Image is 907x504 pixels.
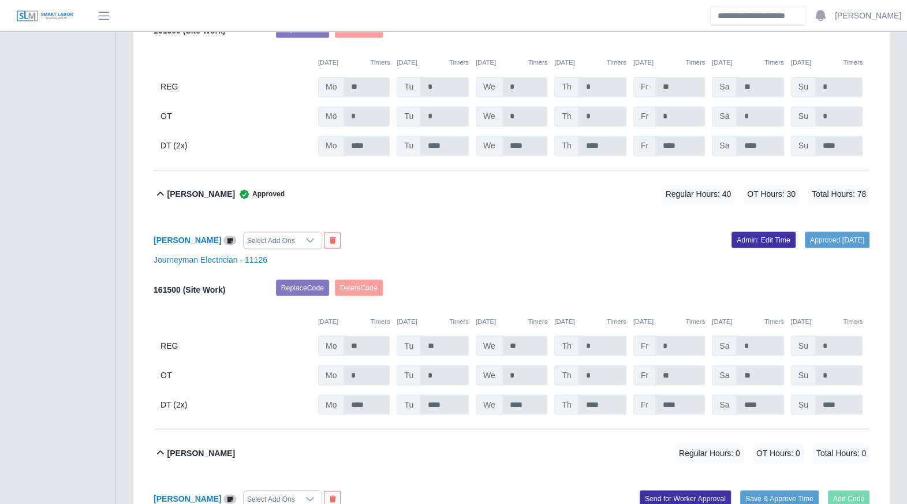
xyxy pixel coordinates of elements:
[813,443,869,462] span: Total Hours: 0
[244,232,298,248] div: Select Add Ons
[371,316,390,326] button: Timers
[712,316,783,326] div: [DATE]
[161,335,311,356] div: REG
[607,316,626,326] button: Timers
[633,316,705,326] div: [DATE]
[744,185,799,204] span: OT Hours: 30
[554,365,578,385] span: Th
[685,58,705,68] button: Timers
[528,58,547,68] button: Timers
[449,58,469,68] button: Timers
[397,106,421,126] span: Tu
[161,77,311,97] div: REG
[318,316,390,326] div: [DATE]
[318,394,344,415] span: Mo
[167,447,235,459] b: [PERSON_NAME]
[805,232,869,248] a: Approved [DATE]
[808,185,869,204] span: Total Hours: 78
[318,77,344,97] span: Mo
[397,394,421,415] span: Tu
[318,106,344,126] span: Mo
[397,365,421,385] span: Tu
[449,316,469,326] button: Timers
[154,235,221,244] a: [PERSON_NAME]
[318,335,344,356] span: Mo
[167,188,235,200] b: [PERSON_NAME]
[223,494,236,503] a: View/Edit Notes
[791,335,816,356] span: Su
[633,77,656,97] span: Fr
[154,494,221,503] a: [PERSON_NAME]
[633,394,656,415] span: Fr
[554,136,578,156] span: Th
[318,365,344,385] span: Mo
[397,316,468,326] div: [DATE]
[276,279,329,296] button: ReplaceCode
[710,6,806,26] input: Search
[476,365,503,385] span: We
[554,77,578,97] span: Th
[476,58,547,68] div: [DATE]
[607,58,626,68] button: Timers
[712,365,737,385] span: Sa
[154,285,225,294] b: 161500 (Site Work)
[476,316,547,326] div: [DATE]
[835,10,901,22] a: [PERSON_NAME]
[712,58,783,68] div: [DATE]
[397,77,421,97] span: Tu
[154,255,267,264] a: Journeyman Electrician - 11126
[528,316,547,326] button: Timers
[235,188,285,200] span: Approved
[791,365,816,385] span: Su
[397,136,421,156] span: Tu
[791,136,816,156] span: Su
[554,335,578,356] span: Th
[791,106,816,126] span: Su
[161,394,311,415] div: DT (2x)
[764,58,784,68] button: Timers
[843,58,863,68] button: Timers
[753,443,804,462] span: OT Hours: 0
[791,77,816,97] span: Su
[633,136,656,156] span: Fr
[685,316,705,326] button: Timers
[476,77,503,97] span: We
[791,394,816,415] span: Su
[476,394,503,415] span: We
[154,171,869,218] button: [PERSON_NAME] Approved Regular Hours: 40 OT Hours: 30 Total Hours: 78
[335,279,383,296] button: DeleteCode
[324,232,341,248] button: End Worker & Remove from the Timesheet
[675,443,744,462] span: Regular Hours: 0
[843,316,863,326] button: Timers
[731,232,796,248] a: Admin: Edit Time
[633,365,656,385] span: Fr
[223,235,236,244] a: View/Edit Notes
[554,106,578,126] span: Th
[554,394,578,415] span: Th
[791,58,863,68] div: [DATE]
[791,316,863,326] div: [DATE]
[397,58,468,68] div: [DATE]
[633,58,705,68] div: [DATE]
[476,106,503,126] span: We
[712,335,737,356] span: Sa
[662,185,734,204] span: Regular Hours: 40
[633,106,656,126] span: Fr
[397,335,421,356] span: Tu
[161,136,311,156] div: DT (2x)
[554,316,626,326] div: [DATE]
[712,106,737,126] span: Sa
[16,10,74,23] img: SLM Logo
[712,394,737,415] span: Sa
[161,365,311,385] div: OT
[764,316,784,326] button: Timers
[371,58,390,68] button: Timers
[712,77,737,97] span: Sa
[476,136,503,156] span: We
[154,430,869,476] button: [PERSON_NAME] Regular Hours: 0 OT Hours: 0 Total Hours: 0
[318,136,344,156] span: Mo
[554,58,626,68] div: [DATE]
[476,335,503,356] span: We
